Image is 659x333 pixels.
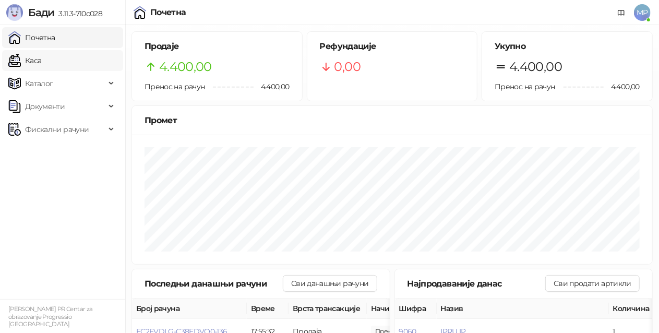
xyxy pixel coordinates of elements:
[495,40,640,53] h5: Укупно
[604,81,640,92] span: 4.400,00
[320,40,465,53] h5: Рефундације
[395,299,437,319] th: Шифра
[254,81,290,92] span: 4.400,00
[545,275,640,292] button: Сви продати артикли
[145,40,290,53] h5: Продаје
[8,27,55,48] a: Почетна
[25,119,89,140] span: Фискални рачуни
[8,50,41,71] a: Каса
[509,57,562,77] span: 4.400,00
[25,73,53,94] span: Каталог
[159,57,212,77] span: 4.400,00
[334,57,361,77] span: 0,00
[6,4,23,21] img: Logo
[613,4,630,21] a: Документација
[408,277,546,290] div: Најпродаваније данас
[145,82,205,91] span: Пренос на рачун
[25,96,65,117] span: Документи
[28,6,54,19] span: Бади
[145,114,640,127] div: Промет
[437,299,609,319] th: Назив
[289,299,367,319] th: Врста трансакције
[132,299,247,319] th: Број рачуна
[150,8,186,17] div: Почетна
[367,299,471,319] th: Начини плаћања
[283,275,377,292] button: Сви данашњи рачуни
[8,305,92,328] small: [PERSON_NAME] PR Centar za obrazovanje Progressio [GEOGRAPHIC_DATA]
[495,82,555,91] span: Пренос на рачун
[609,299,656,319] th: Количина
[145,277,283,290] div: Последњи данашњи рачуни
[247,299,289,319] th: Време
[634,4,651,21] span: MP
[54,9,102,18] span: 3.11.3-710c028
